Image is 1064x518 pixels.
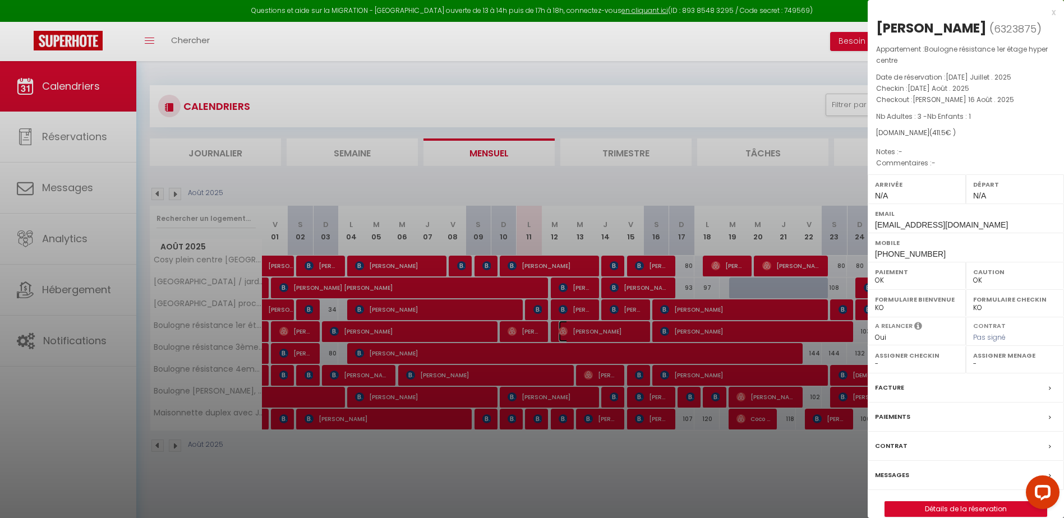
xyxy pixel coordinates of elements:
span: [PERSON_NAME] 16 Août . 2025 [913,95,1014,104]
label: Formulaire Checkin [973,294,1057,305]
p: Notes : [876,146,1056,158]
div: x [868,6,1056,19]
span: [DATE] Août . 2025 [908,84,969,93]
span: [EMAIL_ADDRESS][DOMAIN_NAME] [875,220,1008,229]
span: 411.5 [932,128,946,137]
i: Sélectionner OUI si vous souhaiter envoyer les séquences de messages post-checkout [914,321,922,334]
a: Détails de la réservation [885,502,1047,516]
span: - [899,147,902,156]
iframe: LiveChat chat widget [1017,471,1064,518]
span: N/A [875,191,888,200]
label: Contrat [875,440,908,452]
label: A relancer [875,321,913,331]
label: Assigner Menage [973,350,1057,361]
span: Nb Enfants : 1 [927,112,971,121]
div: [PERSON_NAME] [876,19,987,37]
p: Checkout : [876,94,1056,105]
span: 6323875 [994,22,1037,36]
label: Assigner Checkin [875,350,959,361]
label: Arrivée [875,179,959,190]
label: Mobile [875,237,1057,248]
label: Départ [973,179,1057,190]
p: Appartement : [876,44,1056,66]
span: Pas signé [973,332,1006,342]
p: Commentaires : [876,158,1056,169]
span: Boulogne résistance 1er étage hyper centre [876,44,1048,65]
span: Nb Adultes : 3 - [876,112,971,121]
label: Formulaire Bienvenue [875,294,959,305]
button: Détails de la réservation [885,501,1047,517]
p: Date de réservation : [876,72,1056,83]
span: [DATE] Juillet . 2025 [946,72,1011,82]
label: Email [875,208,1057,219]
label: Messages [875,469,909,481]
span: - [932,158,936,168]
span: N/A [973,191,986,200]
label: Paiements [875,411,910,423]
div: [DOMAIN_NAME] [876,128,1056,138]
span: ( ) [989,21,1042,36]
label: Contrat [973,321,1006,329]
p: Checkin : [876,83,1056,94]
span: [PHONE_NUMBER] [875,249,946,258]
label: Facture [875,382,904,394]
span: ( € ) [929,128,956,137]
label: Paiement [875,266,959,277]
label: Caution [973,266,1057,277]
